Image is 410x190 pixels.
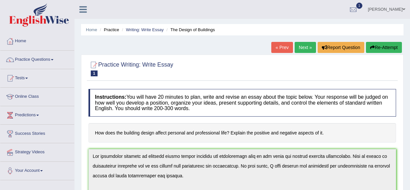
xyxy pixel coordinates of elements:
li: The Design of Buildings [165,27,215,33]
a: Tests [0,69,74,85]
b: Instructions: [95,94,126,100]
a: Next » [295,42,316,53]
h4: How does the building design affect personal and professional life? Explain the positive and nega... [88,123,396,143]
li: Practice [98,27,119,33]
button: Report Question [318,42,364,53]
a: « Prev [271,42,293,53]
h4: You will have 20 minutes to plan, write and revise an essay about the topic below. Your response ... [88,89,396,117]
button: Re-Attempt [366,42,402,53]
a: Online Class [0,88,74,104]
a: Your Account [0,162,74,178]
a: Writing: Write Essay [126,27,164,32]
span: 1 [91,70,98,76]
a: Home [0,32,74,48]
a: Practice Questions [0,51,74,67]
a: Home [86,27,97,32]
a: Strategy Videos [0,143,74,159]
a: Predictions [0,106,74,122]
span: 1 [356,3,363,9]
a: Success Stories [0,125,74,141]
h2: Practice Writing: Write Essay [88,60,173,76]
